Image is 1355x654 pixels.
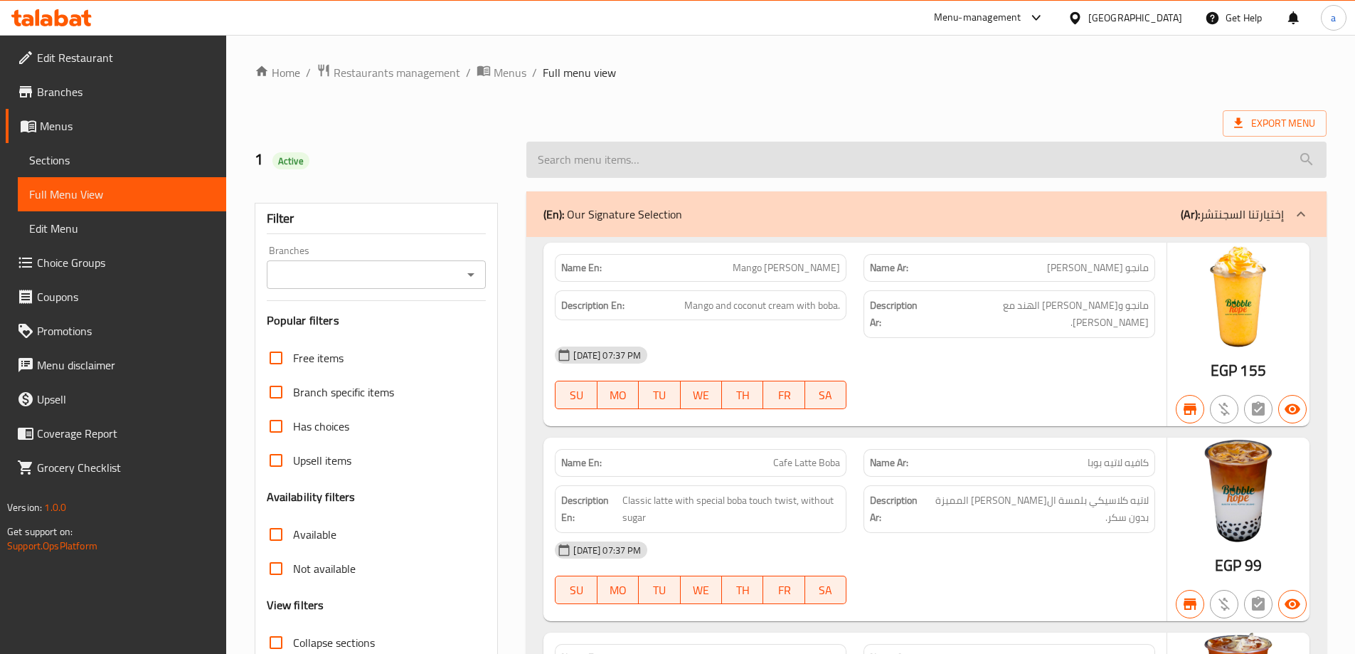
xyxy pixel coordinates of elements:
span: Active [272,154,309,168]
span: 1.0.0 [44,498,66,517]
span: Has choices [293,418,349,435]
div: (En): Our Signature Selection(Ar):إختيارتنا السجنتشر [526,191,1327,237]
span: TU [644,385,674,406]
a: Branches [6,75,226,109]
button: MO [597,576,639,604]
span: TH [728,385,758,406]
a: Promotions [6,314,226,348]
span: Mango [PERSON_NAME] [733,260,840,275]
span: Menus [40,117,215,135]
span: MO [603,580,633,601]
b: (En): [543,204,564,225]
span: SA [811,580,841,601]
h3: Availability filters [267,489,356,505]
button: Branch specific item [1176,590,1204,618]
a: Menus [6,109,226,143]
button: Open [461,265,481,285]
span: Upsell items [293,452,351,469]
span: Export Menu [1223,110,1327,137]
h3: Popular filters [267,312,487,329]
strong: Description Ar: [870,297,929,332]
span: Free items [293,349,344,366]
span: WE [686,385,716,406]
span: SU [561,580,591,601]
button: Available [1278,590,1307,618]
strong: Name Ar: [870,260,908,275]
a: Menu disclaimer [6,348,226,382]
li: / [306,64,311,81]
button: Purchased item [1210,395,1238,423]
nav: breadcrumb [255,63,1327,82]
button: Branch specific item [1176,395,1204,423]
button: SU [555,576,597,604]
img: MANGO_COLADA_BOBA638901749889093006.jpg [1167,243,1309,349]
button: WE [681,576,722,604]
span: مانجو وكريمة جوز الهند مع بوبا. [932,297,1149,332]
span: Grocery Checklist [37,459,215,476]
button: SA [805,576,846,604]
span: FR [769,385,799,406]
span: [DATE] 07:37 PM [568,349,647,362]
button: Not has choices [1244,590,1272,618]
strong: Description En: [561,492,620,527]
span: EGP [1211,357,1237,384]
span: MO [603,385,633,406]
input: search [526,142,1327,178]
span: Get support on: [7,522,73,541]
span: Collapse sections [293,634,375,651]
a: Menus [477,63,526,82]
button: TH [722,381,763,409]
a: Coupons [6,280,226,314]
span: TU [644,580,674,601]
strong: Description En: [561,297,625,315]
span: Edit Menu [29,220,215,237]
div: [GEOGRAPHIC_DATA] [1088,10,1182,26]
span: FR [769,580,799,601]
button: Available [1278,395,1307,423]
button: MO [597,381,639,409]
h3: View filters [267,597,324,613]
img: CAFE_LATTE_BOBA638901749905685002.jpg [1167,438,1309,544]
a: Choice Groups [6,246,226,280]
button: TH [722,576,763,604]
a: Edit Restaurant [6,41,226,75]
a: Home [255,64,300,81]
span: لاتيه كلاسيكي بلمسة البوبا تويست المميزة بدون سكر. [925,492,1149,527]
span: Cafe Latte Boba [773,455,840,470]
div: Active [272,152,309,169]
div: Menu-management [934,9,1021,26]
span: [DATE] 07:37 PM [568,544,647,557]
span: كافيه لاتيه بوبا [1088,455,1149,470]
a: Grocery Checklist [6,450,226,485]
span: Available [293,526,336,543]
a: Sections [18,143,226,177]
h2: 1 [255,149,510,170]
p: Our Signature Selection [543,206,682,223]
strong: Description Ar: [870,492,923,527]
li: / [532,64,537,81]
button: Not has choices [1244,395,1272,423]
span: Full menu view [543,64,616,81]
span: Full Menu View [29,186,215,203]
span: Menu disclaimer [37,357,215,374]
span: Choice Groups [37,254,215,271]
span: EGP [1215,552,1241,579]
span: Coverage Report [37,425,215,442]
span: Classic latte with special boba touch twist, without sugar [622,492,840,527]
button: SU [555,381,597,409]
span: SU [561,385,591,406]
span: Branches [37,83,215,100]
span: 99 [1245,552,1262,579]
a: Edit Menu [18,211,226,246]
span: a [1331,10,1336,26]
button: WE [681,381,722,409]
li: / [466,64,471,81]
a: Upsell [6,382,226,416]
span: Not available [293,560,356,577]
span: Edit Restaurant [37,49,215,66]
b: (Ar): [1181,204,1200,225]
span: Export Menu [1234,115,1315,132]
button: FR [763,381,804,409]
a: Full Menu View [18,177,226,211]
a: Restaurants management [317,63,460,82]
